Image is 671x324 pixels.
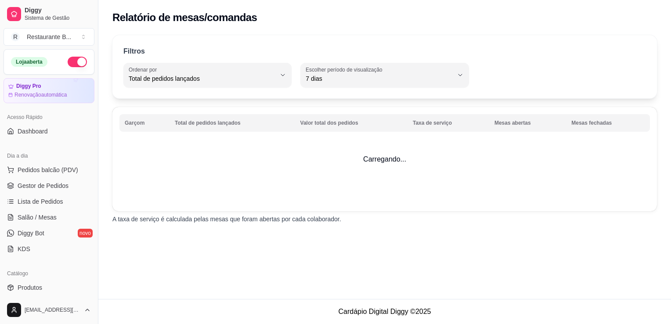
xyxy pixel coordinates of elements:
article: Diggy Pro [16,83,41,90]
a: Diggy Botnovo [4,226,94,240]
div: Restaurante B ... [27,32,71,41]
a: KDS [4,242,94,256]
span: KDS [18,245,30,253]
span: Salão / Mesas [18,213,57,222]
span: Diggy Bot [18,229,44,238]
span: Dashboard [18,127,48,136]
span: [EMAIL_ADDRESS][DOMAIN_NAME] [25,306,80,313]
span: Sistema de Gestão [25,14,91,22]
span: Lista de Pedidos [18,197,63,206]
article: Renovação automática [14,91,67,98]
span: Total de pedidos lançados [129,74,276,83]
a: Diggy ProRenovaçãoautomática [4,78,94,103]
button: [EMAIL_ADDRESS][DOMAIN_NAME] [4,299,94,320]
div: Dia a dia [4,149,94,163]
span: 7 dias [306,74,453,83]
button: Alterar Status [68,57,87,67]
span: Produtos [18,283,42,292]
button: Select a team [4,28,94,46]
button: Escolher período de visualização7 dias [300,63,469,87]
span: Diggy [25,7,91,14]
a: Gestor de Pedidos [4,179,94,193]
p: A taxa de serviço é calculada pelas mesas que foram abertas por cada colaborador. [112,215,657,223]
a: DiggySistema de Gestão [4,4,94,25]
button: Ordenar porTotal de pedidos lançados [123,63,292,87]
label: Escolher período de visualização [306,66,385,73]
div: Acesso Rápido [4,110,94,124]
span: Gestor de Pedidos [18,181,69,190]
span: Pedidos balcão (PDV) [18,166,78,174]
a: Produtos [4,281,94,295]
button: Pedidos balcão (PDV) [4,163,94,177]
footer: Cardápio Digital Diggy © 2025 [98,299,671,324]
h2: Relatório de mesas/comandas [112,11,257,25]
td: Carregando... [112,107,657,211]
a: Lista de Pedidos [4,194,94,209]
a: Salão / Mesas [4,210,94,224]
a: Dashboard [4,124,94,138]
div: Loja aberta [11,57,47,67]
span: R [11,32,20,41]
label: Ordenar por [129,66,160,73]
div: Catálogo [4,266,94,281]
p: Filtros [123,46,145,57]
